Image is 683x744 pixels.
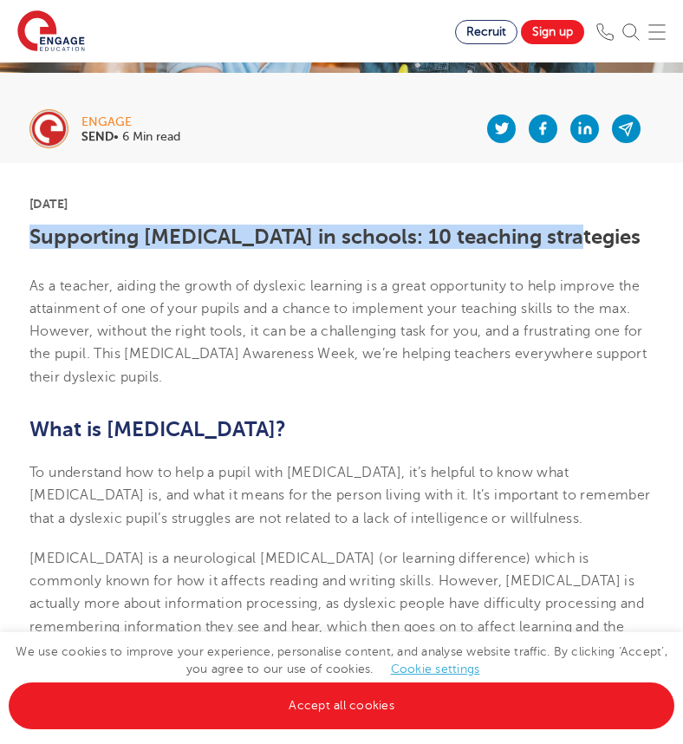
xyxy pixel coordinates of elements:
img: Mobile Menu [648,23,666,41]
p: [DATE] [29,198,654,210]
img: Phone [596,23,614,41]
img: Search [622,23,640,41]
p: • 6 Min read [81,131,180,143]
a: Cookie settings [391,662,480,675]
div: engage [81,116,180,128]
span: To understand how to help a pupil with [MEDICAL_DATA], it’s helpful to know what [MEDICAL_DATA] i... [29,465,651,526]
a: Accept all cookies [9,682,674,729]
a: Recruit [455,20,517,44]
span: Recruit [466,25,506,38]
b: SEND [81,130,114,143]
a: Sign up [521,20,584,44]
img: Engage Education [17,10,85,54]
h1: Supporting [MEDICAL_DATA] in schools: 10 teaching strategies [29,225,654,248]
b: What is [MEDICAL_DATA]? [29,417,286,441]
span: We use cookies to improve your experience, personalise content, and analyse website traffic. By c... [9,645,674,712]
span: [MEDICAL_DATA] is a neurological [MEDICAL_DATA] (or learning difference) which is commonly known ... [29,551,644,680]
span: As a teacher, aiding the growth of dyslexic learning is a great opportunity to help improve the a... [29,278,647,385]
